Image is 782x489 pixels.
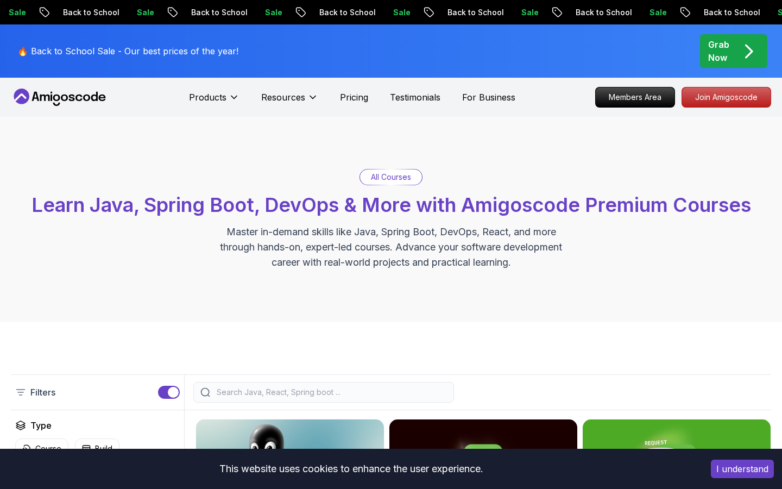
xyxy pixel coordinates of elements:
p: All Courses [371,172,411,183]
p: Back to School [48,7,122,18]
p: Build [95,443,112,454]
a: Pricing [340,91,368,104]
input: Search Java, React, Spring boot ... [215,387,447,398]
p: Sale [250,7,285,18]
button: Products [189,91,239,112]
div: This website uses cookies to enhance the user experience. [8,457,695,481]
p: Back to School [176,7,250,18]
p: Course [35,443,61,454]
p: Sale [634,7,669,18]
a: For Business [462,91,515,104]
p: Master in-demand skills like Java, Spring Boot, DevOps, React, and more through hands-on, expert-... [209,224,573,270]
p: Back to School [689,7,762,18]
h2: Type [30,419,52,432]
p: Back to School [432,7,506,18]
p: 🔥 Back to School Sale - Our best prices of the year! [17,45,238,58]
p: Members Area [596,87,674,107]
p: Filters [30,386,55,399]
button: Course [15,438,68,459]
p: Back to School [304,7,378,18]
span: Learn Java, Spring Boot, DevOps & More with Amigoscode Premium Courses [31,193,751,217]
p: Resources [261,91,305,104]
p: Sale [122,7,156,18]
p: Products [189,91,226,104]
button: Accept cookies [711,460,774,478]
p: Join Amigoscode [682,87,771,107]
button: Build [75,438,119,459]
a: Testimonials [390,91,440,104]
p: Sale [378,7,413,18]
button: Resources [261,91,318,112]
p: Grab Now [708,38,729,64]
a: Join Amigoscode [682,87,771,108]
p: Back to School [560,7,634,18]
a: Members Area [595,87,675,108]
p: Sale [506,7,541,18]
